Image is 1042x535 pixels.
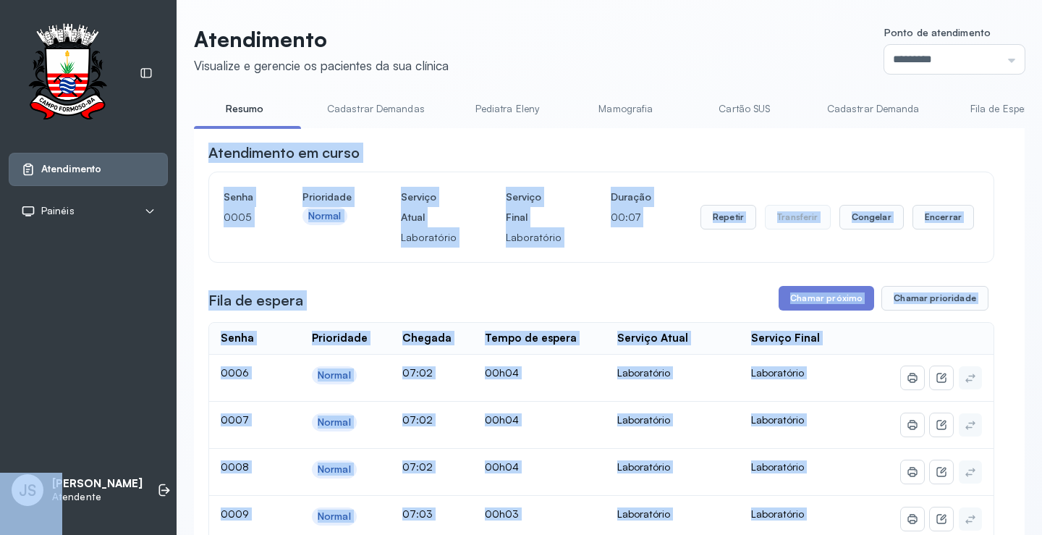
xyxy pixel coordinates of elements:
[221,460,249,473] span: 0008
[224,207,253,227] p: 0005
[41,205,75,217] span: Painéis
[318,510,351,523] div: Normal
[194,26,449,52] p: Atendimento
[402,460,433,473] span: 07:02
[402,366,433,379] span: 07:02
[224,187,253,207] h4: Senha
[751,507,804,520] span: Laboratório
[485,460,519,473] span: 00h04
[611,187,651,207] h4: Duração
[617,366,729,379] div: Laboratório
[485,413,519,426] span: 00h04
[208,143,360,163] h3: Atendimento em curso
[401,227,457,248] p: Laboratório
[617,332,688,345] div: Serviço Atual
[302,187,352,207] h4: Prioridade
[401,187,457,227] h4: Serviço Atual
[751,332,820,345] div: Serviço Final
[208,290,303,311] h3: Fila de espera
[751,366,804,379] span: Laboratório
[506,187,562,227] h4: Serviço Final
[485,332,577,345] div: Tempo de espera
[839,205,904,229] button: Congelar
[611,207,651,227] p: 00:07
[700,205,756,229] button: Repetir
[41,163,101,175] span: Atendimento
[52,477,143,491] p: [PERSON_NAME]
[194,97,295,121] a: Resumo
[485,507,519,520] span: 00h03
[694,97,795,121] a: Cartão SUS
[221,507,249,520] span: 0009
[617,460,729,473] div: Laboratório
[402,507,433,520] span: 07:03
[21,162,156,177] a: Atendimento
[221,332,254,345] div: Senha
[457,97,558,121] a: Pediatra Eleny
[751,413,804,426] span: Laboratório
[318,416,351,429] div: Normal
[402,332,452,345] div: Chegada
[318,463,351,476] div: Normal
[751,460,804,473] span: Laboratório
[912,205,974,229] button: Encerrar
[318,369,351,382] div: Normal
[575,97,677,121] a: Mamografia
[221,366,249,379] span: 0006
[15,23,119,124] img: Logotipo do estabelecimento
[779,286,874,311] button: Chamar próximo
[308,210,342,222] div: Normal
[312,332,368,345] div: Prioridade
[765,205,831,229] button: Transferir
[194,58,449,73] div: Visualize e gerencie os pacientes da sua clínica
[402,413,433,426] span: 07:02
[813,97,934,121] a: Cadastrar Demanda
[52,491,143,503] p: Atendente
[617,413,729,426] div: Laboratório
[884,26,991,38] span: Ponto de atendimento
[313,97,439,121] a: Cadastrar Demandas
[617,507,729,521] div: Laboratório
[506,227,562,248] p: Laboratório
[881,286,988,311] button: Chamar prioridade
[485,366,519,379] span: 00h04
[221,413,249,426] span: 0007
